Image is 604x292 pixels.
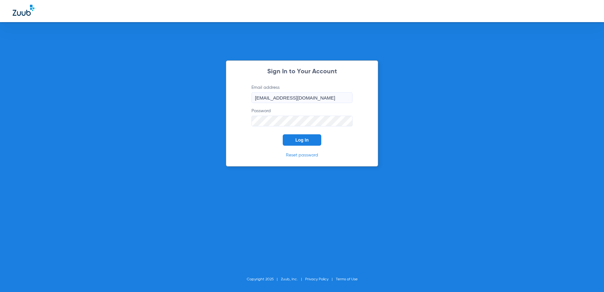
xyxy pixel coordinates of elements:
[281,276,305,283] li: Zuub, Inc.
[295,137,309,143] span: Log In
[242,69,362,75] h2: Sign In to Your Account
[13,5,34,16] img: Zuub Logo
[283,134,321,146] button: Log In
[336,277,358,281] a: Terms of Use
[305,277,329,281] a: Privacy Policy
[251,92,353,103] input: Email address
[247,276,281,283] li: Copyright 2025
[572,262,604,292] iframe: Chat Widget
[251,108,353,126] label: Password
[251,116,353,126] input: Password
[286,153,318,157] a: Reset password
[251,84,353,103] label: Email address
